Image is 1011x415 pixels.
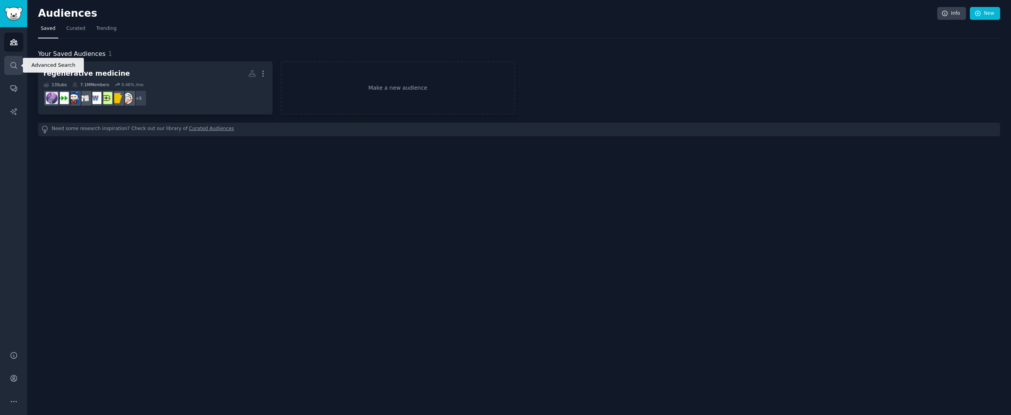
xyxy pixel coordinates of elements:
[100,92,112,104] img: longevity_protocol
[46,92,58,104] img: LongevityEssentials
[43,82,67,87] div: 13 Sub s
[122,82,144,87] div: 0.46 % /mo
[68,92,80,104] img: philadelphia
[281,61,515,115] a: Make a new audience
[38,7,937,20] h2: Audiences
[5,7,23,21] img: GummySearch logo
[970,7,1000,20] a: New
[57,92,69,104] img: Zepbound
[72,82,109,87] div: 7.1M Members
[38,49,106,59] span: Your Saved Audiences
[43,69,130,78] div: regenerative medicine
[89,92,101,104] img: WegovyWeightLoss
[38,61,273,115] a: regenerative medicine13Subs7.1MMembers0.46% /mo+5fatlogicPennsylvanialongevity_protocolWegovyWeig...
[66,25,85,32] span: Curated
[111,92,123,104] img: Pennsylvania
[130,90,147,106] div: + 5
[937,7,966,20] a: Info
[94,23,119,38] a: Trending
[41,25,56,32] span: Saved
[189,125,234,134] a: Curated Audiences
[108,50,112,57] span: 1
[38,23,58,38] a: Saved
[122,92,134,104] img: fatlogic
[64,23,88,38] a: Curated
[78,92,90,104] img: loseit
[96,25,116,32] span: Trending
[38,123,1000,136] div: Need some research inspiration? Check out our library of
